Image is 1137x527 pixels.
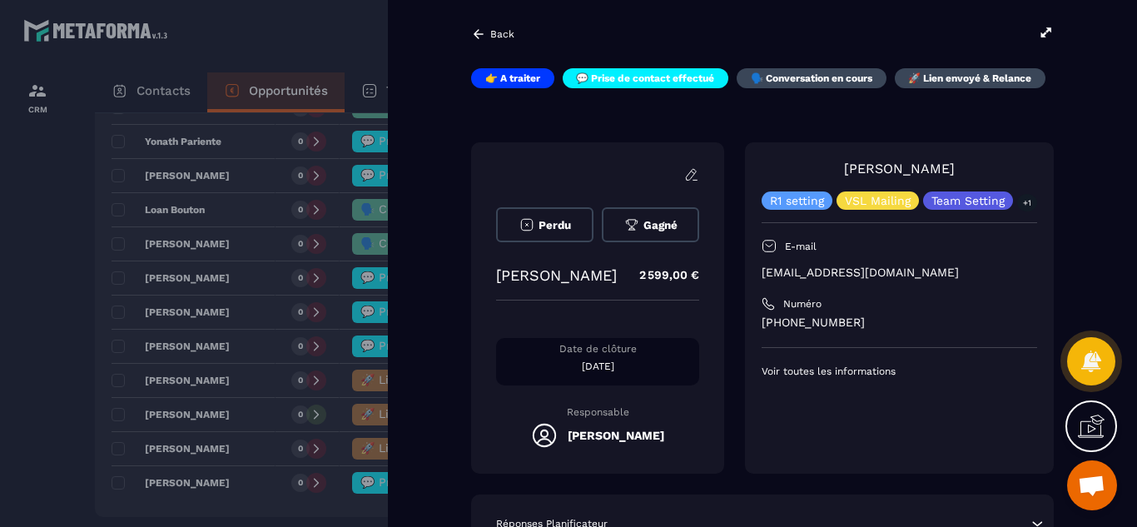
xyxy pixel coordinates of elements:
[751,72,872,85] p: 🗣️ Conversation en cours
[576,72,714,85] p: 💬 Prise de contact effectué
[643,219,678,231] span: Gagné
[496,406,699,418] p: Responsable
[770,195,824,206] p: R1 setting
[931,195,1005,206] p: Team Setting
[1017,194,1037,211] p: +1
[623,259,699,291] p: 2 599,00 €
[908,72,1031,85] p: 🚀 Lien envoyé & Relance
[762,315,1037,331] p: [PHONE_NUMBER]
[785,240,817,253] p: E-mail
[845,195,911,206] p: VSL Mailing
[496,360,699,373] p: [DATE]
[568,429,664,442] h5: [PERSON_NAME]
[496,207,593,242] button: Perdu
[762,265,1037,281] p: [EMAIL_ADDRESS][DOMAIN_NAME]
[762,365,1037,378] p: Voir toutes les informations
[496,266,617,284] p: [PERSON_NAME]
[490,28,514,40] p: Back
[844,161,955,176] a: [PERSON_NAME]
[539,219,571,231] span: Perdu
[602,207,699,242] button: Gagné
[496,342,699,355] p: Date de clôture
[783,297,822,311] p: Numéro
[485,72,540,85] p: 👉 A traiter
[1067,460,1117,510] div: Ouvrir le chat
